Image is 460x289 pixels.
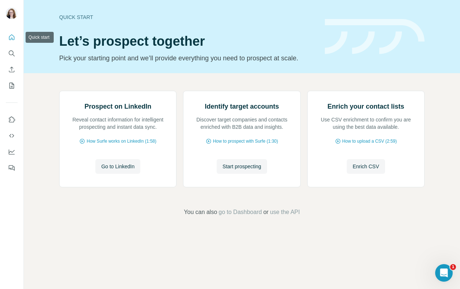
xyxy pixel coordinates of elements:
button: Use Surfe API [6,129,18,142]
span: Go to LinkedIn [101,163,134,170]
span: How to upload a CSV (2:59) [342,138,397,144]
p: Discover target companies and contacts enriched with B2B data and insights. [191,116,293,131]
p: Reveal contact information for intelligent prospecting and instant data sync. [67,116,169,131]
span: 1 [450,264,456,270]
p: Use CSV enrichment to confirm you are using the best data available. [315,116,417,131]
span: How Surfe works on LinkedIn (1:58) [87,138,156,144]
button: Go to LinkedIn [95,159,140,174]
h2: Identify target accounts [205,101,279,112]
button: Search [6,47,18,60]
p: Pick your starting point and we’ll provide everything you need to prospect at scale. [59,53,316,63]
button: use the API [270,208,300,217]
button: Feedback [6,161,18,174]
iframe: Intercom live chat [435,264,453,282]
button: Enrich CSV [347,159,385,174]
span: Start prospecting [223,163,261,170]
span: You can also [184,208,217,217]
button: Enrich CSV [6,63,18,76]
button: Dashboard [6,145,18,158]
button: go to Dashboard [218,208,262,217]
img: banner [325,19,425,55]
span: or [263,208,269,217]
h2: Enrich your contact lists [327,101,404,112]
button: Quick start [6,31,18,44]
h2: Prospect on LinkedIn [84,101,151,112]
span: How to prospect with Surfe (1:30) [213,138,278,144]
button: Start prospecting [217,159,267,174]
button: My lists [6,79,18,92]
img: Avatar [6,7,18,19]
span: Enrich CSV [353,163,379,170]
div: Quick start [59,14,316,21]
h1: Let’s prospect together [59,34,316,49]
button: Use Surfe on LinkedIn [6,113,18,126]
